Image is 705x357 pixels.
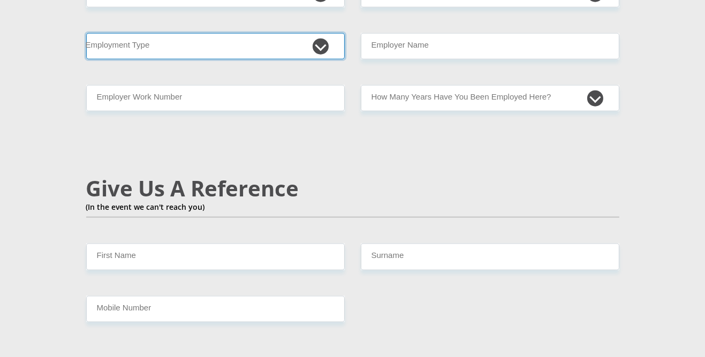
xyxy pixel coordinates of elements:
input: Name [86,244,345,270]
input: Surname [361,244,619,270]
input: Employer's Name [361,33,619,59]
p: (In the event we can't reach you) [86,201,619,212]
input: Mobile Number [86,296,345,322]
h2: Give Us A Reference [86,176,619,201]
input: Employer Work Number [86,85,345,111]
